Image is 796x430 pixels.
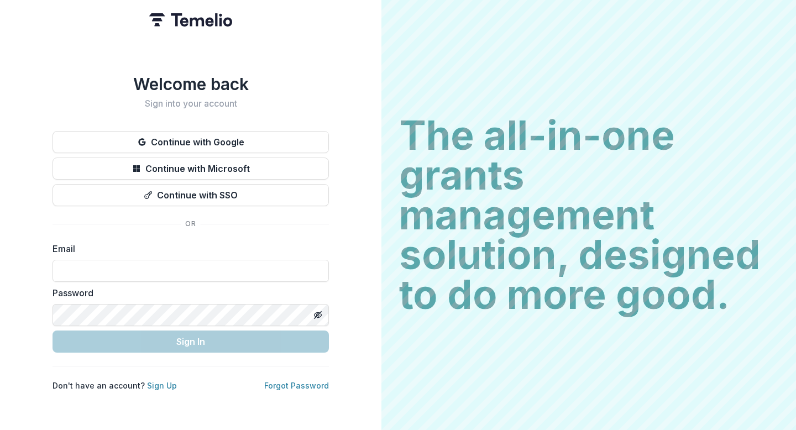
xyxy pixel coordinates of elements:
img: Temelio [149,13,232,27]
button: Toggle password visibility [309,306,327,324]
h2: Sign into your account [53,98,329,109]
label: Email [53,242,322,255]
button: Continue with Google [53,131,329,153]
a: Sign Up [147,381,177,390]
label: Password [53,286,322,300]
button: Continue with SSO [53,184,329,206]
p: Don't have an account? [53,380,177,391]
button: Sign In [53,331,329,353]
button: Continue with Microsoft [53,158,329,180]
h1: Welcome back [53,74,329,94]
a: Forgot Password [264,381,329,390]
